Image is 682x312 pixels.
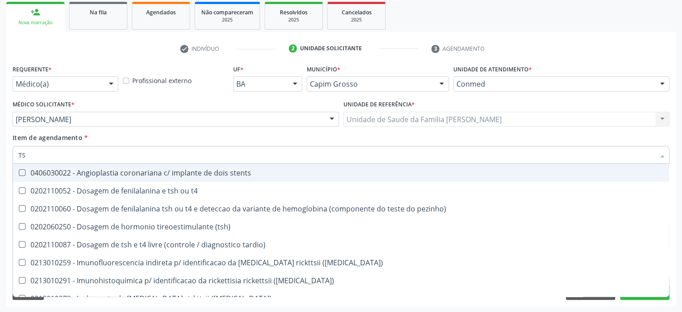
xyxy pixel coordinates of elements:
[18,205,664,212] div: 0202110060 - Dosagem de fenilalanina tsh ou t4 e deteccao da variante de hemoglobina (componente ...
[13,98,74,112] label: Médico Solicitante
[453,62,532,76] label: Unidade de atendimento
[342,9,372,16] span: Cancelados
[233,62,243,76] label: UF
[18,277,664,284] div: 0213010291 - Imunohistoquimica p/ identificacao da rickettisia rickettsii ([MEDICAL_DATA])
[201,17,253,23] div: 2025
[271,17,316,23] div: 2025
[16,79,100,88] span: Médico(a)
[13,62,52,76] label: Requerente
[18,223,664,230] div: 0202060250 - Dosagem de hormonio tireoestimulante (tsh)
[18,241,664,248] div: 0202110087 - Dosagem de tsh e t4 livre (controle / diagnostico tardio)
[16,115,321,124] span: [PERSON_NAME]
[18,295,664,302] div: 0213010372 - Isolamento da [MEDICAL_DATA] rickttsii ([MEDICAL_DATA])
[236,79,284,88] span: BA
[201,9,253,16] span: Não compareceram
[334,17,379,23] div: 2025
[30,7,40,17] div: person_add
[310,79,431,88] span: Capim Grosso
[280,9,308,16] span: Resolvidos
[132,76,191,85] label: Profissional externo
[18,259,664,266] div: 0213010259 - Imunofluorescencia indireta p/ identificacao da [MEDICAL_DATA] rickttsii ([MEDICAL_D...
[300,44,362,53] div: Unidade solicitante
[307,62,340,76] label: Município
[18,146,655,164] input: Buscar por procedimentos
[343,98,415,112] label: Unidade de referência
[18,169,664,176] div: 0406030022 - Angioplastia coronariana c/ implante de dois stents
[456,79,651,88] span: Conmed
[289,44,297,53] div: 2
[18,187,664,194] div: 0202110052 - Dosagem de fenilalanina e tsh ou t4
[13,133,83,142] span: Item de agendamento
[13,19,58,26] div: Nova marcação
[90,9,107,16] span: Na fila
[146,9,176,16] span: Agendados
